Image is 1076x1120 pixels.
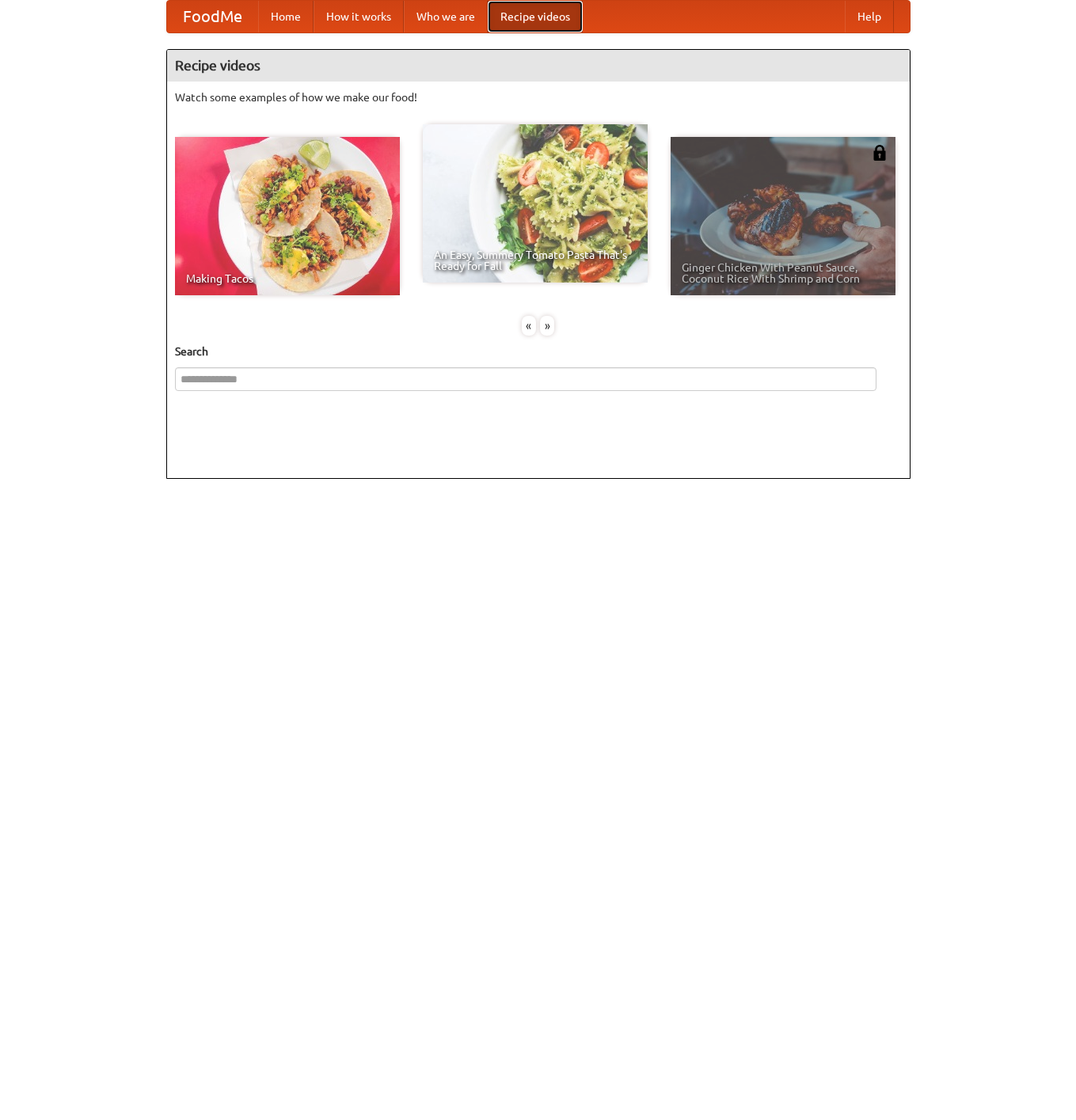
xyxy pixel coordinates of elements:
a: How it works [314,1,404,32]
a: FoodMe [167,1,258,32]
img: 483408.png [872,145,888,161]
a: An Easy, Summery Tomato Pasta That's Ready for Fall [423,124,648,283]
p: Watch some examples of how we make our food! [175,89,902,105]
span: An Easy, Summery Tomato Pasta That's Ready for Fall [434,249,637,271]
a: Making Tacos [175,137,400,295]
div: » [540,316,554,336]
a: Who we are [404,1,488,32]
a: Recipe videos [488,1,583,32]
a: Help [845,1,894,32]
div: « [522,316,536,336]
a: Home [258,1,314,32]
h4: Recipe videos [167,50,910,82]
h5: Search [175,344,902,359]
span: Making Tacos [186,273,389,284]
